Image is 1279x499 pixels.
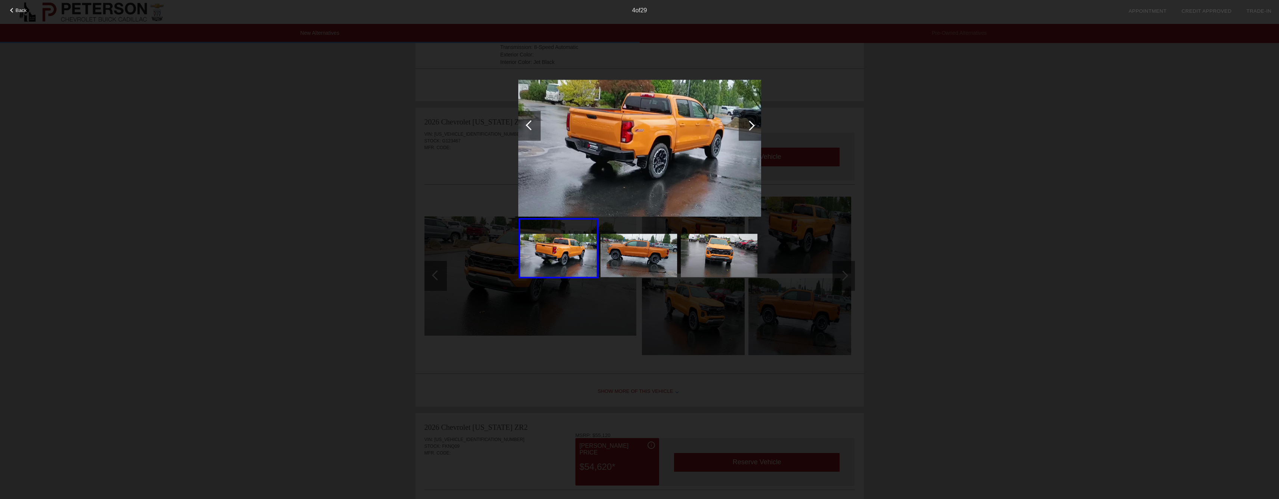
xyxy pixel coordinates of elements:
[1128,8,1167,14] a: Appointment
[16,7,27,13] span: Back
[518,80,761,217] img: caacc8a9cd163b987568d5b90c1a9caex.jpg
[640,7,647,13] span: 29
[600,234,677,277] img: 598edadd7d7a1b1300906149797d0327x.jpg
[1181,8,1232,14] a: Credit Approved
[1246,8,1272,14] a: Trade-In
[632,7,635,13] span: 4
[681,234,757,277] img: bc867a3524a731e30f0422861e3936dfx.jpg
